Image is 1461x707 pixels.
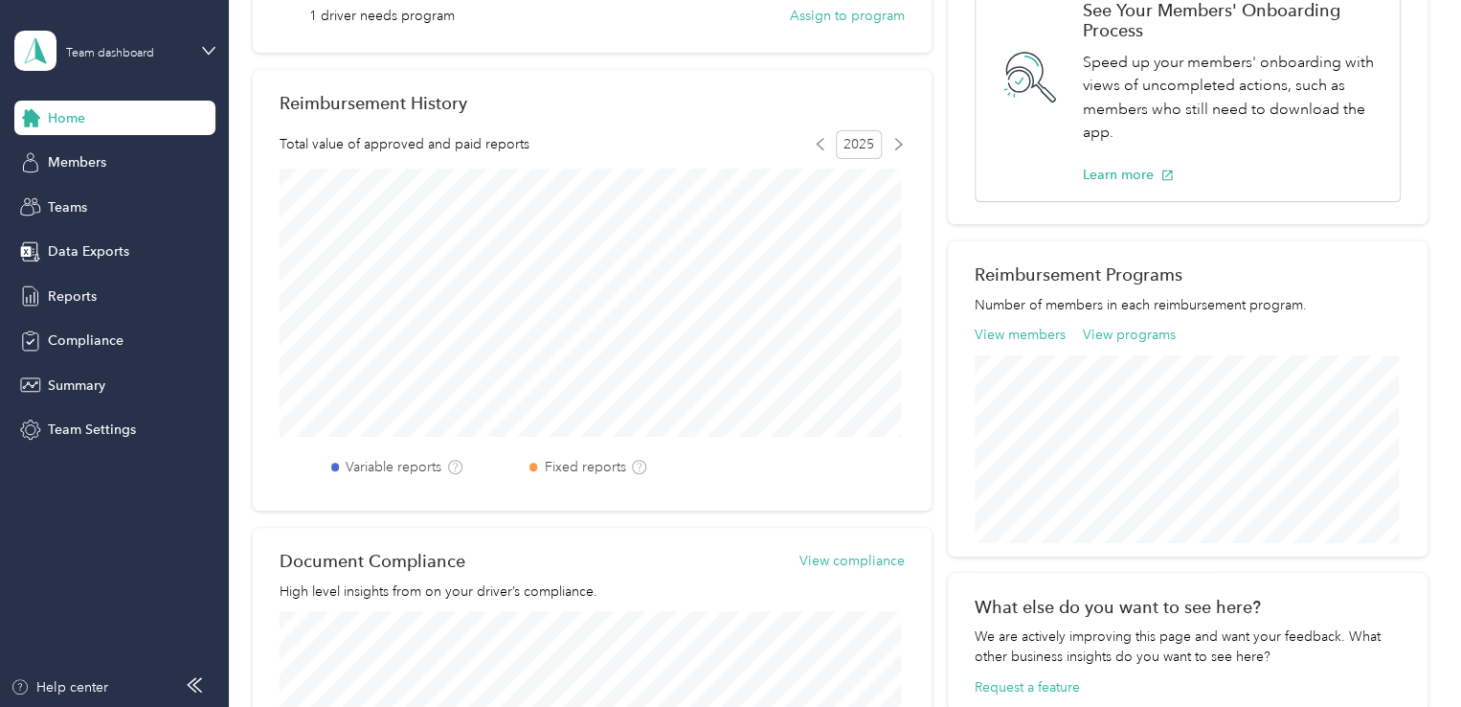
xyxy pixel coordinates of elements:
[790,6,905,26] button: Assign to program
[975,295,1401,315] p: Number of members in each reimbursement program.
[1083,325,1176,345] button: View programs
[48,376,105,396] span: Summary
[1083,165,1174,185] button: Learn more
[975,677,1080,697] button: Request a feature
[280,551,465,571] h2: Document Compliance
[975,597,1401,617] div: What else do you want to see here?
[48,286,97,307] span: Reports
[799,551,905,571] button: View compliance
[48,331,124,351] span: Compliance
[836,130,882,159] span: 2025
[975,325,1066,345] button: View members
[280,134,529,154] span: Total value of approved and paid reports
[48,197,87,217] span: Teams
[48,420,136,440] span: Team Settings
[346,457,441,477] label: Variable reports
[280,582,905,602] p: High level insights from on your driver’s compliance.
[48,241,129,262] span: Data Exports
[975,627,1401,667] div: We are actively improving this page and want your feedback. What other business insights do you w...
[66,48,154,59] div: Team dashboard
[48,108,85,128] span: Home
[11,677,108,697] button: Help center
[1083,51,1380,145] p: Speed up your members' onboarding with views of uncompleted actions, such as members who still ne...
[309,6,455,26] span: 1 driver needs program
[280,93,467,113] h2: Reimbursement History
[48,152,106,172] span: Members
[544,457,625,477] label: Fixed reports
[1354,600,1461,707] iframe: Everlance-gr Chat Button Frame
[975,264,1401,285] h2: Reimbursement Programs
